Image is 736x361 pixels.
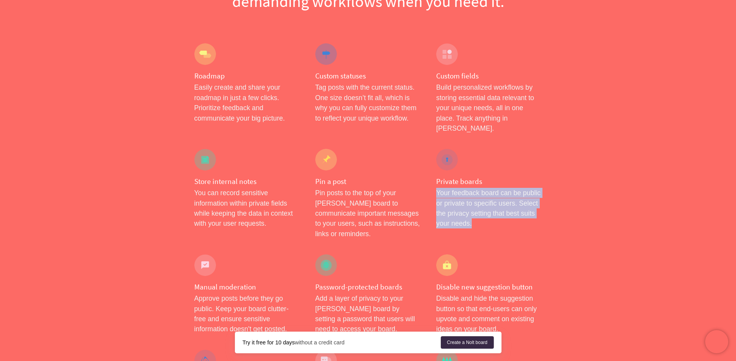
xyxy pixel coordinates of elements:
p: Add a layer of privacy to your [PERSON_NAME] board by setting a password that users will need to ... [315,293,421,334]
p: You can record sensitive information within private fields while keeping the data in context with... [194,188,300,229]
p: Disable and hide the suggestion button so that end-users can only upvote and comment on existing ... [436,293,542,334]
h4: Pin a post [315,177,421,186]
h4: Disable new suggestion button [436,282,542,292]
p: Pin posts to the top of your [PERSON_NAME] board to communicate important messages to your users,... [315,188,421,239]
iframe: Chatra live chat [705,330,728,353]
h4: Private boards [436,177,542,186]
strong: Try it free for 10 days [243,339,295,346]
p: Approve posts before they go public. Keep your board clutter-free and ensure sensitive informatio... [194,293,300,334]
div: without a credit card [243,339,441,346]
h4: Custom fields [436,71,542,81]
h4: Password-protected boards [315,282,421,292]
p: Build personalized workflows by storing essential data relevant to your unique needs, all in one ... [436,82,542,133]
p: Tag posts with the current status. One size doesn’t fit all, which is why you can fully customize... [315,82,421,123]
h4: Store internal notes [194,177,300,186]
h4: Custom statuses [315,71,421,81]
p: Easily create and share your roadmap in just a few clicks. Prioritize feedback and communicate yo... [194,82,300,123]
h4: Roadmap [194,71,300,81]
h4: Manual moderation [194,282,300,292]
p: Your feedback board can be public or private to specific users. Select the privacy setting that b... [436,188,542,229]
a: Create a Nolt board [441,336,494,349]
